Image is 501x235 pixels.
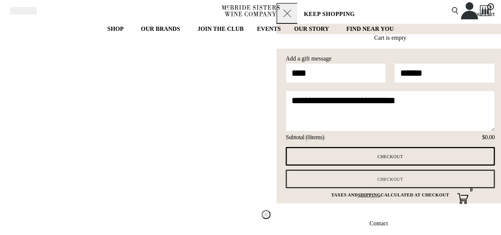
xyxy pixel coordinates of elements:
a: OUR BRANDS [136,22,189,36]
span: JOIN THE CLUB [197,25,243,33]
span: FIND NEAR YOU [346,25,394,33]
span: Subtotal ( items) [286,134,324,140]
span: Checkout [378,154,403,159]
span: $0.00 [482,134,495,140]
a: JOIN THE CLUB [192,22,248,36]
span: Contact [369,220,388,226]
p: Taxes and calculated at checkout [286,192,495,198]
span: 0 [487,3,494,10]
div: 0 [467,186,476,195]
button: Mobile Menu Trigger [10,7,37,14]
span: SHOP [107,25,123,33]
span: 0 [307,134,310,140]
div: Cart is empty [374,34,406,41]
button: Close contact panel [262,210,271,219]
a: OUR STORY [289,22,338,36]
a: shipping [358,192,381,198]
label: Add a gift message [286,55,332,62]
a: FIND NEAR YOU [342,22,399,36]
span: OUR STORY [294,25,329,33]
a: EVENTS [252,22,286,36]
span: EVENTS [257,25,281,33]
a: SHOP [102,22,132,36]
span: OUR BRANDS [141,25,180,33]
